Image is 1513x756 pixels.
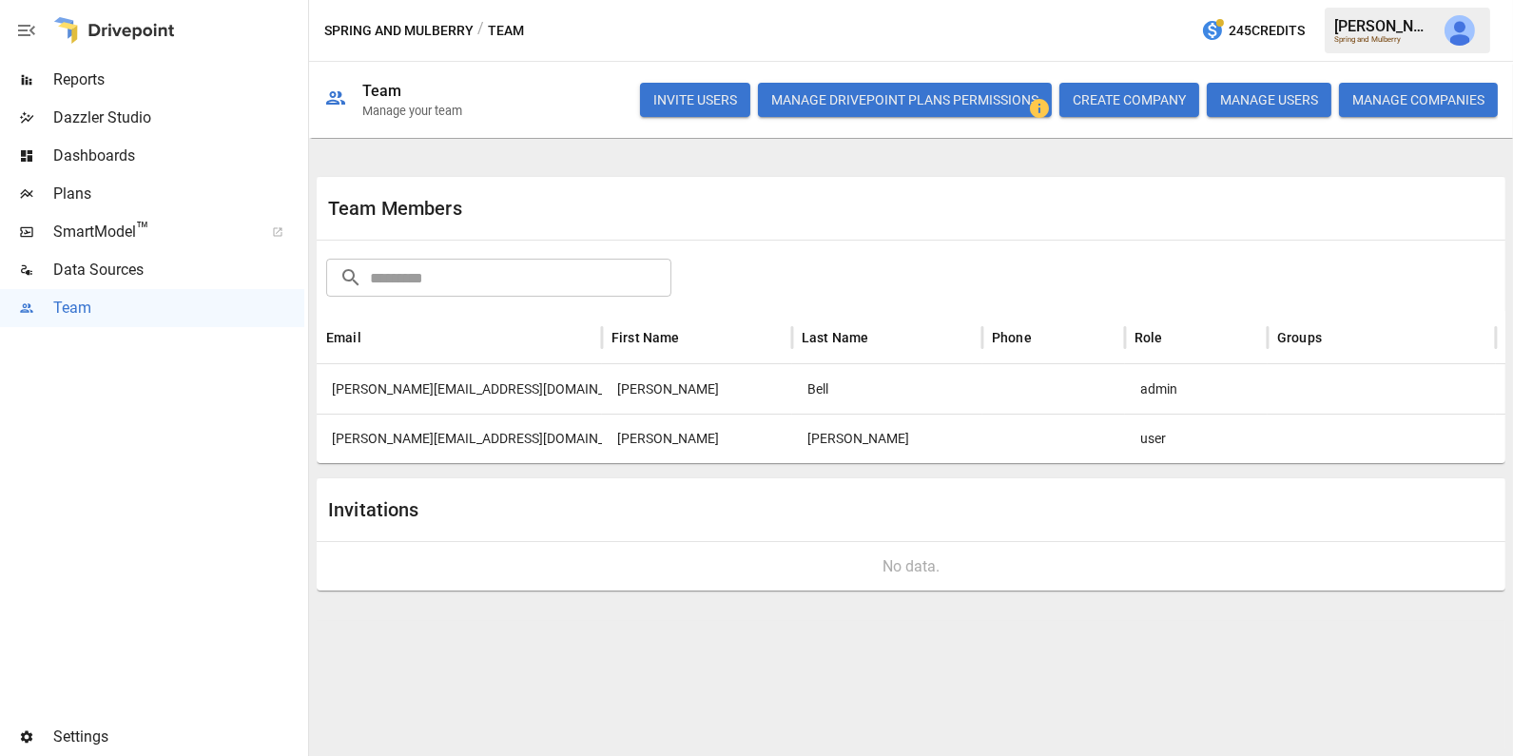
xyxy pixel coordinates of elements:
[792,364,982,414] div: Bell
[682,324,708,351] button: Sort
[53,145,304,167] span: Dashboards
[1334,35,1433,44] div: Spring and Mulberry
[53,297,304,320] span: Team
[611,330,680,345] div: First Name
[1339,83,1498,117] button: MANAGE COMPANIES
[324,19,474,43] button: Spring and Mulberry
[602,414,792,463] div: Kathryn
[1334,17,1433,35] div: [PERSON_NAME]
[53,221,251,243] span: SmartModel
[53,183,304,205] span: Plans
[1125,414,1268,463] div: user
[1433,4,1486,57] button: Julie Wilton
[640,83,750,117] button: INVITE USERS
[317,364,602,414] div: sarah@springandmulberry.com
[1229,19,1305,43] span: 245 Credits
[136,218,149,242] span: ™
[602,364,792,414] div: Sarah
[363,324,390,351] button: Sort
[362,82,402,100] div: Team
[1193,13,1312,48] button: 245Credits
[1207,83,1331,117] button: MANAGE USERS
[1059,83,1199,117] button: CREATE COMPANY
[1277,330,1322,345] div: Groups
[1135,330,1163,345] div: Role
[1125,364,1268,414] div: admin
[992,330,1032,345] div: Phone
[1034,324,1060,351] button: Sort
[758,83,1052,117] button: Manage Drivepoint Plans Permissions
[871,324,898,351] button: Sort
[53,107,304,129] span: Dazzler Studio
[792,414,982,463] div: Shah
[802,330,869,345] div: Last Name
[332,557,1490,575] div: No data.
[328,197,911,220] div: Team Members
[362,104,462,118] div: Manage your team
[328,498,911,521] div: Invitations
[53,68,304,91] span: Reports
[53,259,304,281] span: Data Sources
[477,19,484,43] div: /
[317,414,602,463] div: kathryn@springandmulberry.com
[1445,15,1475,46] img: Julie Wilton
[1324,324,1350,351] button: Sort
[1165,324,1192,351] button: Sort
[53,726,304,748] span: Settings
[326,330,361,345] div: Email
